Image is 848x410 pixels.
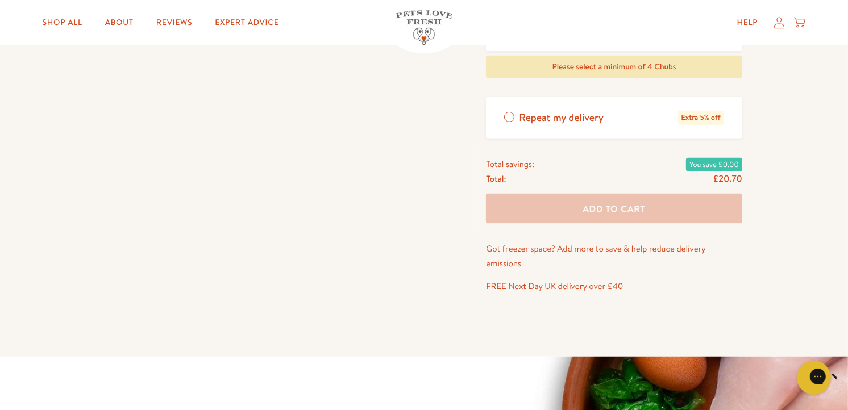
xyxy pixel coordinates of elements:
span: Total: [486,171,506,186]
button: Add To Cart [486,194,742,224]
span: £20.70 [713,173,742,185]
span: Extra 5% off [678,111,724,125]
span: Repeat my delivery [519,111,604,125]
iframe: Gorgias live chat messenger [791,357,837,399]
a: Expert Advice [206,11,288,34]
a: Shop All [34,11,92,34]
div: Please select a minimum of 4 Chubs [486,56,742,78]
img: Pets Love Fresh [396,10,452,45]
span: Total savings: [486,157,534,171]
a: Help [728,11,767,34]
a: About [96,11,143,34]
span: Add To Cart [583,203,646,215]
span: You save £0.00 [686,158,742,171]
a: Reviews [147,11,201,34]
p: Got freezer space? Add more to save & help reduce delivery emissions [486,241,742,270]
p: FREE Next Day UK delivery over £40 [486,279,742,294]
